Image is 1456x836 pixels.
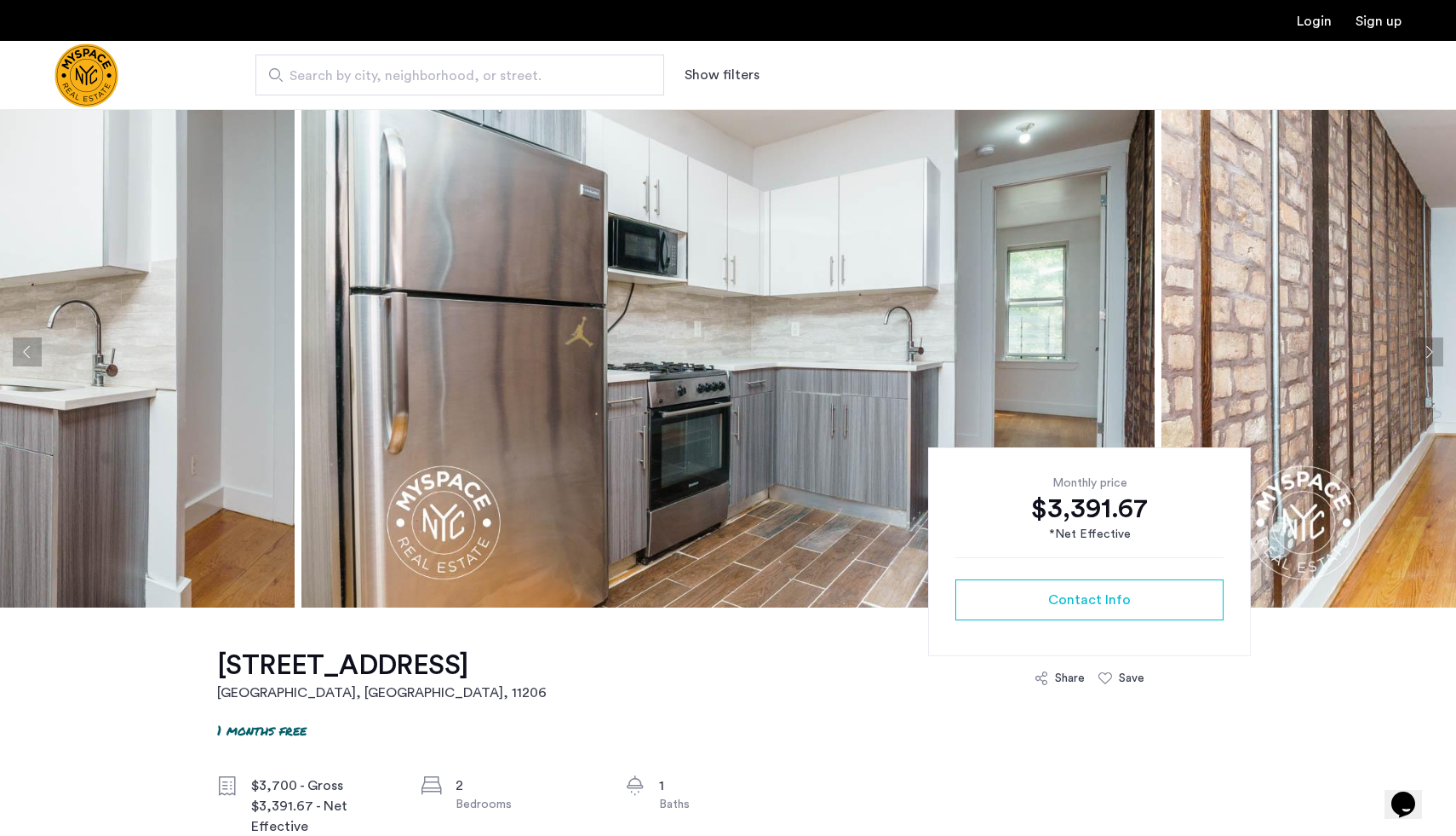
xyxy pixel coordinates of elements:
[659,796,802,813] div: Baths
[456,796,599,813] div: Bedrooms
[955,475,1224,492] div: Monthly price
[1384,768,1439,819] iframe: chat widget
[955,492,1224,526] div: $3,391.67
[1297,14,1332,28] a: Login
[54,43,118,107] img: logo
[659,775,802,796] div: 1
[217,683,547,703] h2: [GEOGRAPHIC_DATA], [GEOGRAPHIC_DATA] , 11206
[255,55,664,95] input: Apartment Search
[301,96,1155,608] img: apartment
[1119,670,1144,687] div: Save
[217,649,547,703] a: [STREET_ADDRESS][GEOGRAPHIC_DATA], [GEOGRAPHIC_DATA], 11206
[54,43,118,107] a: Cazamio Logo
[955,579,1224,620] button: button
[251,775,394,796] div: $3,700 - Gross
[13,337,42,366] button: Previous apartment
[1414,337,1443,366] button: Next apartment
[685,65,760,85] button: Show or hide filters
[1356,14,1402,28] a: Registration
[955,526,1224,544] div: *Net Effective
[456,775,599,796] div: 2
[217,649,547,683] h1: [STREET_ADDRESS]
[1048,590,1131,610] span: Contact Info
[1055,670,1085,687] div: Share
[289,66,616,86] span: Search by city, neighborhood, or street.
[217,720,307,740] p: 1 months free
